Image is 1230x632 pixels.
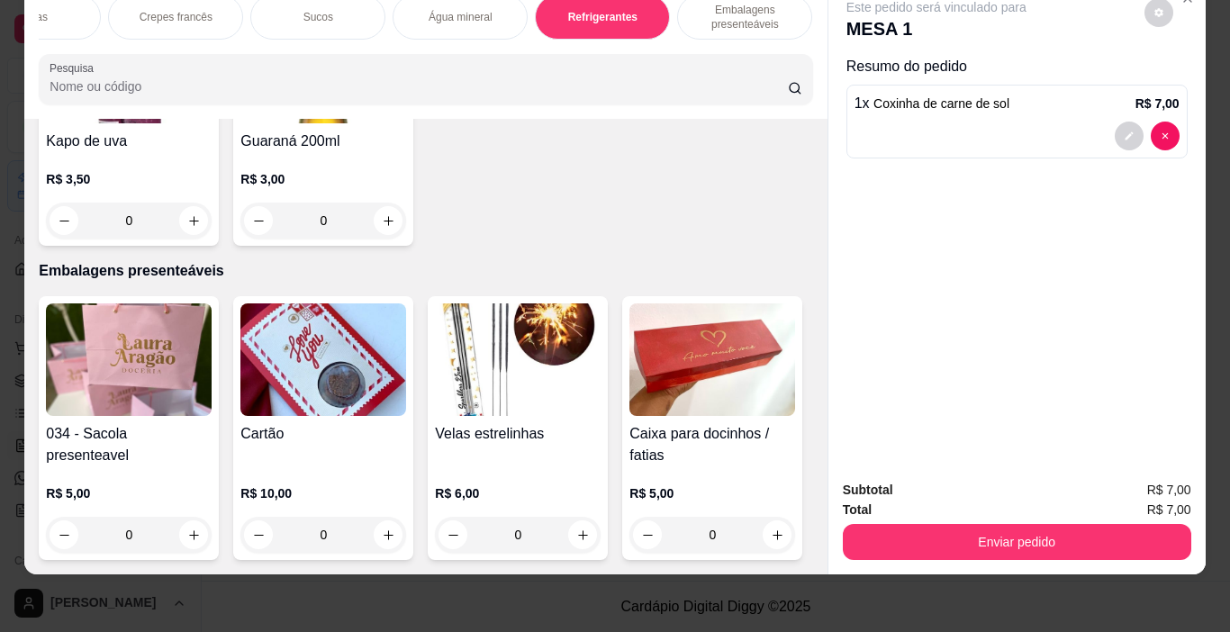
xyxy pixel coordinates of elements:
[439,520,467,549] button: decrease-product-quantity
[50,520,78,549] button: decrease-product-quantity
[629,303,795,416] img: product-image
[46,131,212,152] h4: Kapo de uva
[1147,480,1191,500] span: R$ 7,00
[429,10,493,24] p: Água mineral
[1147,500,1191,519] span: R$ 7,00
[374,206,402,235] button: increase-product-quantity
[629,423,795,466] h4: Caixa para docinhos / fatias
[240,423,406,445] h4: Cartão
[50,77,788,95] input: Pesquisa
[629,484,795,502] p: R$ 5,00
[240,131,406,152] h4: Guaraná 200ml
[692,3,797,32] p: Embalagens presenteáveis
[244,520,273,549] button: decrease-product-quantity
[179,206,208,235] button: increase-product-quantity
[303,10,333,24] p: Sucos
[240,484,406,502] p: R$ 10,00
[46,303,212,416] img: product-image
[855,93,1009,114] p: 1 x
[1135,95,1180,113] p: R$ 7,00
[435,484,601,502] p: R$ 6,00
[568,520,597,549] button: increase-product-quantity
[50,60,100,76] label: Pesquisa
[873,96,1009,111] span: Coxinha de carne de sol
[843,502,872,517] strong: Total
[240,303,406,416] img: product-image
[50,206,78,235] button: decrease-product-quantity
[39,260,812,282] p: Embalagens presenteáveis
[1115,122,1144,150] button: decrease-product-quantity
[244,206,273,235] button: decrease-product-quantity
[843,524,1191,560] button: Enviar pedido
[843,483,893,497] strong: Subtotal
[374,520,402,549] button: increase-product-quantity
[46,423,212,466] h4: 034 - Sacola presenteavel
[140,10,213,24] p: Crepes francês
[435,423,601,445] h4: Velas estrelinhas
[46,484,212,502] p: R$ 5,00
[846,56,1188,77] p: Resumo do pedido
[568,10,638,24] p: Refrigerantes
[435,303,601,416] img: product-image
[240,170,406,188] p: R$ 3,00
[179,520,208,549] button: increase-product-quantity
[1151,122,1180,150] button: decrease-product-quantity
[846,16,1027,41] p: MESA 1
[633,520,662,549] button: decrease-product-quantity
[763,520,791,549] button: increase-product-quantity
[46,170,212,188] p: R$ 3,50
